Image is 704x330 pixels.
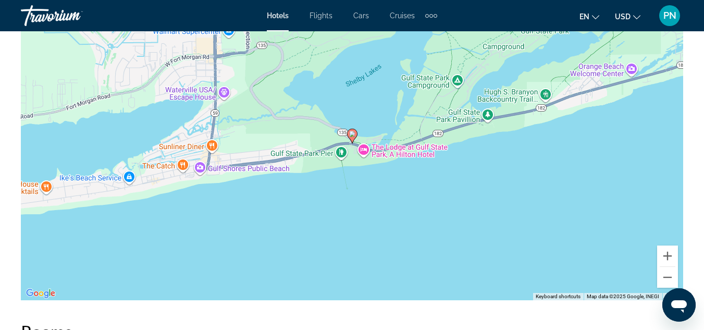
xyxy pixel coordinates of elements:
button: Keyboard shortcuts [536,293,581,300]
button: Change language [579,9,599,24]
button: Zoom out [657,267,678,288]
span: Map data ©2025 Google, INEGI [587,294,659,299]
a: Cars [353,11,369,20]
span: USD [615,13,631,21]
a: Hotels [267,11,289,20]
a: Flights [310,11,332,20]
a: Cruises [390,11,415,20]
iframe: Button to launch messaging window [662,288,696,322]
a: Travorium [21,2,125,29]
button: Change currency [615,9,640,24]
button: User Menu [656,5,683,27]
span: PN [663,10,676,21]
a: Terms (opens in new tab) [665,294,680,299]
span: en [579,13,589,21]
button: Extra navigation items [425,7,437,24]
button: Zoom in [657,246,678,266]
a: Open this area in Google Maps (opens a new window) [23,287,58,300]
img: Google [23,287,58,300]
